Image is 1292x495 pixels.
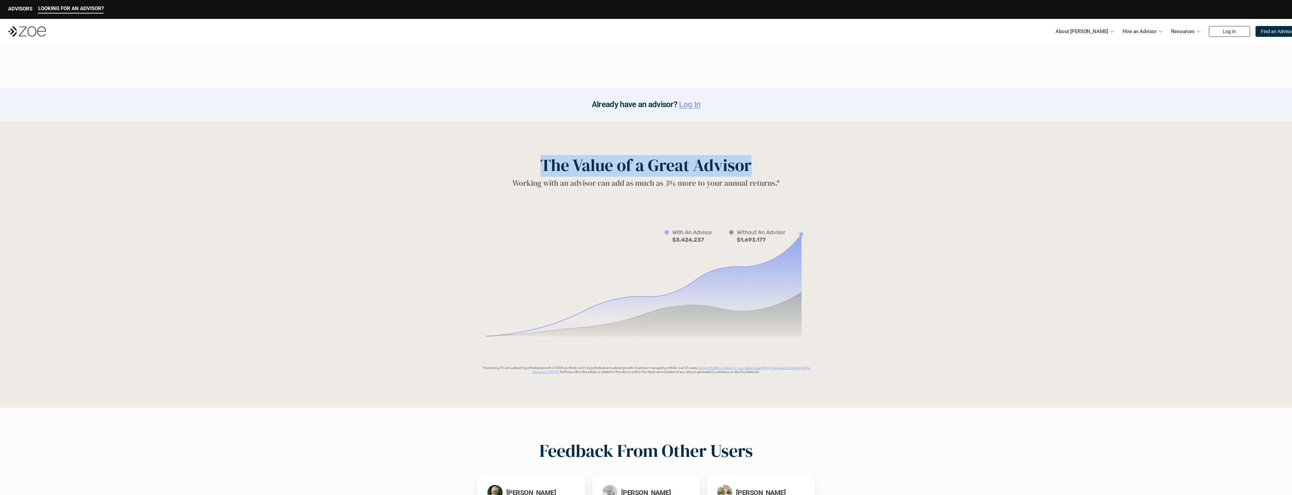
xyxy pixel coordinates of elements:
[679,100,700,109] a: Log In
[477,366,815,374] p: *Assuming 5% annualized hypothetical growth of 500k portfolio vs 8% hypothetical annualized growt...
[1056,26,1108,36] p: About [PERSON_NAME]
[38,5,104,11] p: LOOKING FOR AN ADVISOR?
[532,366,811,374] a: Source: Putting a value on your value: Quantifying Vanguard Advisor’s Alpha, Vanguard, [DATE].
[1171,26,1195,36] p: Resources
[8,6,32,12] p: ADVISORS
[1223,29,1236,34] p: Log In
[512,179,780,188] h1: Working with an advisor can add as much as 3% more to your annual returns.*
[592,98,700,110] h2: Already have an advisor?
[539,440,753,461] h2: Feedback From Other Users
[1209,26,1250,37] a: Log In
[1122,26,1157,36] p: Hire an Advisor
[540,155,752,175] h1: The Value of a Great Advisor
